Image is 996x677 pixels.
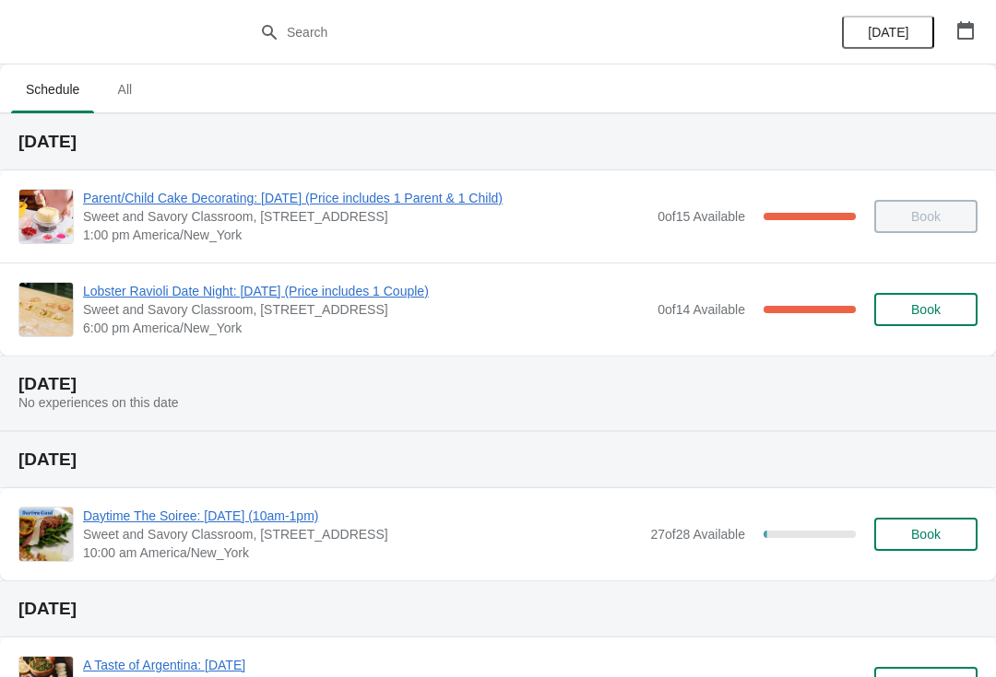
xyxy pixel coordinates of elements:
[842,16,934,49] button: [DATE]
[83,282,648,300] span: Lobster Ravioli Date Night: [DATE] (Price includes 1 Couple)
[658,209,745,224] span: 0 of 15 Available
[19,508,73,561] img: Daytime The Soiree: Monday, September 1st (10am-1pm) | Sweet and Savory Classroom, 45 E Main St S...
[101,73,148,106] span: All
[18,375,978,393] h2: [DATE]
[658,302,745,317] span: 0 of 14 Available
[911,527,941,542] span: Book
[911,302,941,317] span: Book
[83,300,648,319] span: Sweet and Savory Classroom, [STREET_ADDRESS]
[18,133,978,151] h2: [DATE]
[83,543,641,562] span: 10:00 am America/New_York
[83,319,648,337] span: 6:00 pm America/New_York
[83,656,641,674] span: A Taste of Argentina: [DATE]
[83,189,648,207] span: Parent/Child Cake Decorating: [DATE] (Price includes 1 Parent & 1 Child)
[650,527,745,542] span: 27 of 28 Available
[18,395,179,410] span: No experiences on this date
[874,293,978,326] button: Book
[874,518,978,551] button: Book
[83,207,648,226] span: Sweet and Savory Classroom, [STREET_ADDRESS]
[19,190,73,243] img: Parent/Child Cake Decorating: Saturday, August 30th (Price includes 1 Parent & 1 Child) | Sweet a...
[286,16,747,49] input: Search
[11,73,94,106] span: Schedule
[868,25,908,40] span: [DATE]
[83,507,641,525] span: Daytime The Soiree: [DATE] (10am-1pm)
[18,450,978,469] h2: [DATE]
[83,525,641,543] span: Sweet and Savory Classroom, [STREET_ADDRESS]
[18,600,978,618] h2: [DATE]
[83,226,648,244] span: 1:00 pm America/New_York
[19,283,73,336] img: Lobster Ravioli Date Night: Saturday, August 30st (Price includes 1 Couple) | Sweet and Savory Cl...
